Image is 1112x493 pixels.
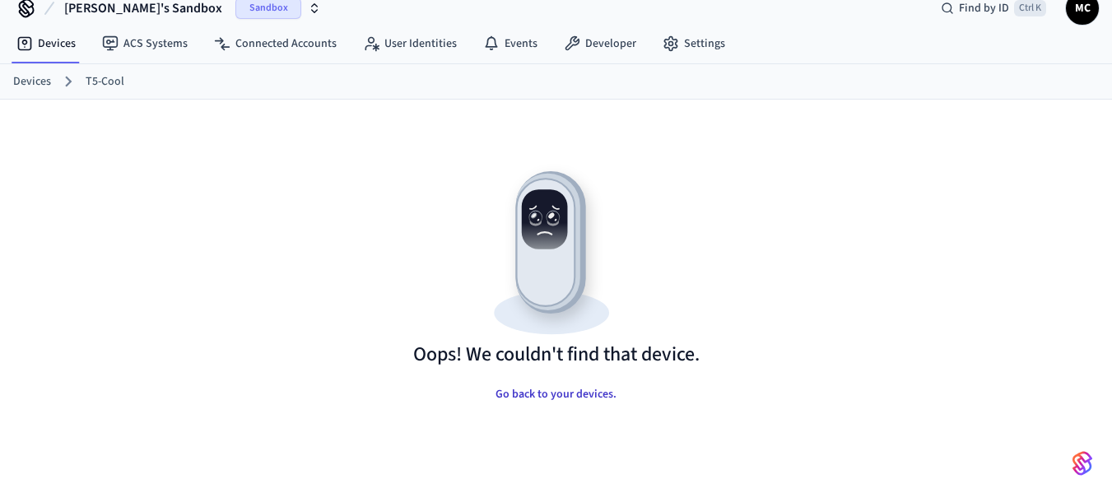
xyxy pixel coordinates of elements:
a: User Identities [350,29,470,58]
a: Events [470,29,551,58]
a: Developer [551,29,649,58]
a: Settings [649,29,738,58]
img: SeamLogoGradient.69752ec5.svg [1072,450,1092,477]
a: Connected Accounts [201,29,350,58]
a: ACS Systems [89,29,201,58]
a: T5-Cool [86,73,124,91]
a: Devices [3,29,89,58]
h1: Oops! We couldn't find that device. [413,342,700,368]
img: Resource not found [413,157,700,342]
button: Go back to your devices. [482,378,630,411]
a: Devices [13,73,51,91]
